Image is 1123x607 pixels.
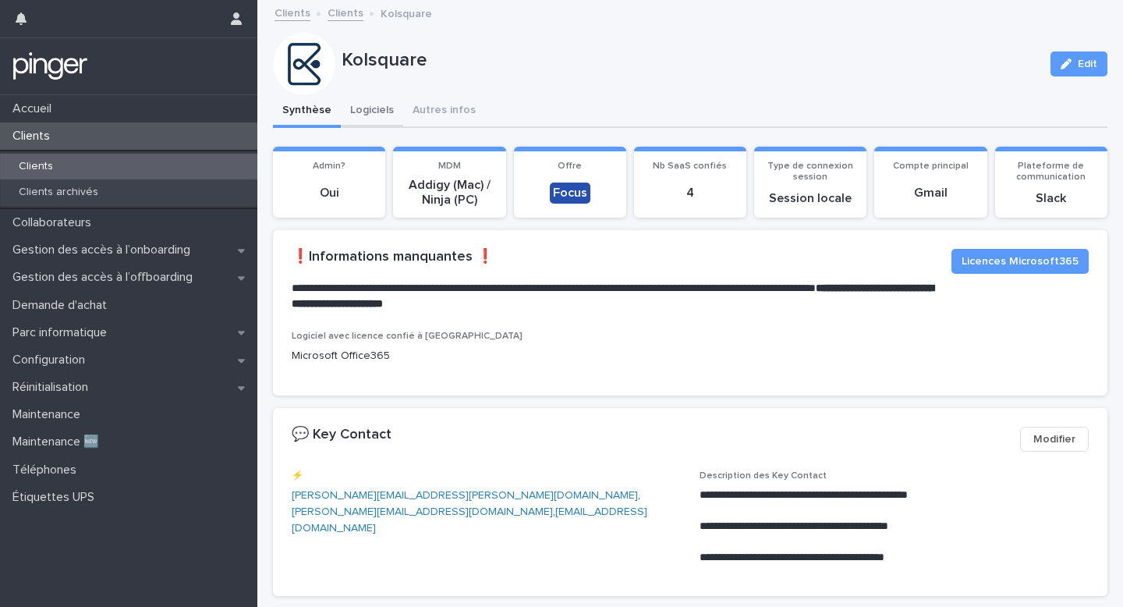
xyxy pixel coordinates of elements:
p: Maintenance 🆕 [6,435,112,449]
span: Compte principal [893,162,969,171]
p: Gmail [884,186,977,201]
p: Étiquettes UPS [6,490,107,505]
div: Focus [550,183,590,204]
span: ⚡️ [292,471,303,481]
a: [EMAIL_ADDRESS][DOMAIN_NAME] [292,506,647,534]
p: 4 [643,186,737,201]
p: Kolsquare [342,49,1038,72]
p: Parc informatique [6,325,119,340]
p: Maintenance [6,407,93,422]
span: Nb SaaS confiés [653,162,727,171]
p: Demande d'achat [6,298,119,313]
span: Edit [1078,59,1097,69]
button: Modifier [1020,427,1089,452]
span: Licences Microsoft365 [962,254,1079,269]
span: Logiciel avec licence confié à [GEOGRAPHIC_DATA] [292,332,523,341]
p: Clients [6,129,62,144]
span: Type de connexion session [767,162,853,182]
span: Admin? [313,162,345,171]
span: Offre [558,162,582,171]
button: Edit [1050,51,1107,76]
img: mTgBEunGTSyRkCgitkcU [12,51,88,82]
a: Clients [275,3,310,21]
p: Microsoft Office365 [292,348,545,364]
p: Clients archivés [6,186,111,199]
button: Licences Microsoft365 [951,249,1089,274]
p: Réinitialisation [6,380,101,395]
h2: 💬 Key Contact [292,427,391,444]
p: Oui [282,186,376,201]
p: Kolsquare [381,4,432,21]
p: Slack [1004,191,1098,206]
p: Gestion des accès à l’onboarding [6,243,203,257]
a: [PERSON_NAME][EMAIL_ADDRESS][DOMAIN_NAME] [292,506,553,517]
button: Synthèse [273,95,341,128]
span: Description des Key Contact [700,471,827,481]
p: Téléphones [6,463,89,477]
p: Accueil [6,101,64,116]
p: Addigy (Mac) / Ninja (PC) [402,178,496,208]
a: Clients [328,3,363,21]
button: Logiciels [341,95,403,128]
p: Gestion des accès à l’offboarding [6,270,205,285]
a: [PERSON_NAME][EMAIL_ADDRESS][PERSON_NAME][DOMAIN_NAME] [292,490,638,501]
p: Clients [6,160,66,173]
h2: ❗️Informations manquantes ❗️ [292,249,494,266]
p: Configuration [6,353,97,367]
span: MDM [438,162,461,171]
p: Collaborateurs [6,215,104,230]
span: Modifier [1033,431,1075,447]
button: Autres infos [403,95,485,128]
p: Session locale [763,191,857,206]
span: Plateforme de communication [1016,162,1086,182]
p: , , [292,488,681,536]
